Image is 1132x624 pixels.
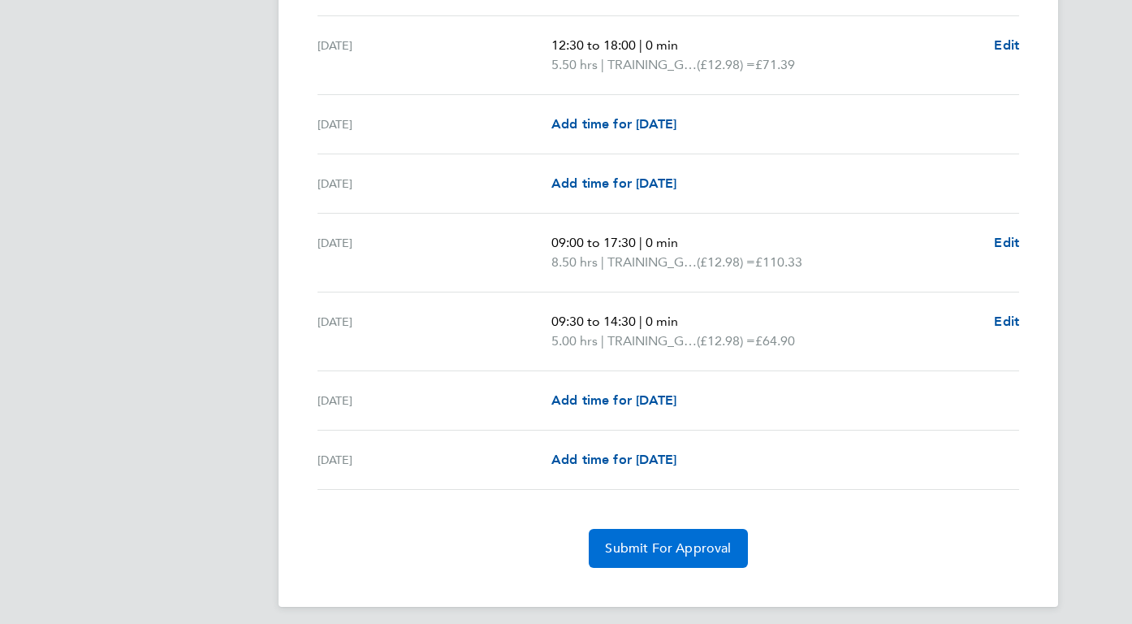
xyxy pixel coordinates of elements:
[551,37,636,53] span: 12:30 to 18:00
[551,174,676,193] a: Add time for [DATE]
[601,57,604,72] span: |
[318,174,551,193] div: [DATE]
[755,333,795,349] span: £64.90
[318,36,551,75] div: [DATE]
[551,175,676,191] span: Add time for [DATE]
[646,235,678,250] span: 0 min
[994,235,1019,250] span: Edit
[551,235,636,250] span: 09:00 to 17:30
[605,540,731,557] span: Submit For Approval
[601,254,604,270] span: |
[551,254,598,270] span: 8.50 hrs
[551,452,676,467] span: Add time for [DATE]
[994,312,1019,331] a: Edit
[551,392,676,408] span: Add time for [DATE]
[697,333,755,349] span: (£12.98) =
[994,36,1019,55] a: Edit
[318,312,551,351] div: [DATE]
[607,55,697,75] span: TRAINING_GROUND_STEWARDING
[646,37,678,53] span: 0 min
[551,333,598,349] span: 5.00 hrs
[551,115,676,134] a: Add time for [DATE]
[318,450,551,470] div: [DATE]
[994,37,1019,53] span: Edit
[639,37,642,53] span: |
[994,233,1019,253] a: Edit
[551,391,676,410] a: Add time for [DATE]
[601,333,604,349] span: |
[551,314,636,329] span: 09:30 to 14:30
[755,57,795,72] span: £71.39
[318,391,551,410] div: [DATE]
[607,253,697,272] span: TRAINING_GROUND_STEWARDING
[639,235,642,250] span: |
[551,57,598,72] span: 5.50 hrs
[697,254,755,270] span: (£12.98) =
[607,331,697,351] span: TRAINING_GROUND_STEWARDING
[551,116,676,132] span: Add time for [DATE]
[994,314,1019,329] span: Edit
[646,314,678,329] span: 0 min
[318,115,551,134] div: [DATE]
[697,57,755,72] span: (£12.98) =
[318,233,551,272] div: [DATE]
[755,254,802,270] span: £110.33
[639,314,642,329] span: |
[589,529,747,568] button: Submit For Approval
[551,450,676,470] a: Add time for [DATE]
